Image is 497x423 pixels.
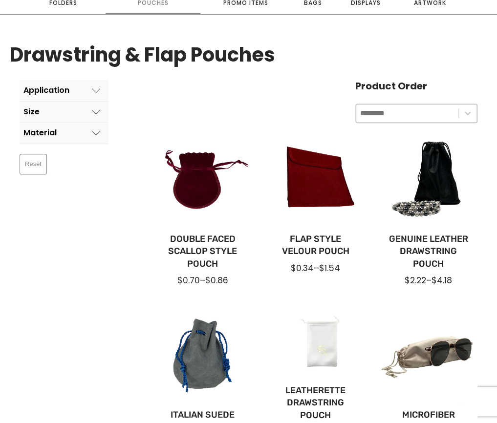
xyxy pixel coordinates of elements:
[162,275,243,286] div: –
[20,123,108,144] button: Material
[405,275,426,286] span: $2.22
[23,107,40,116] div: Size
[275,233,356,257] a: Flap Style Velour Pouch
[388,233,469,270] a: Genuine Leather Drawstring Pouch
[177,275,200,286] span: $0.70
[20,80,108,101] button: Application
[20,102,108,123] button: Size
[319,262,340,274] span: $1.54
[23,128,57,137] div: Material
[388,275,469,286] div: –
[20,154,47,174] button: Reset
[275,262,356,274] div: –
[459,105,476,122] button: Toggle List
[291,262,314,274] span: $0.34
[10,39,275,70] h1: Drawstring & Flap Pouches
[205,275,228,286] span: $0.86
[275,384,356,422] a: Leatherette Drawstring Pouch
[432,275,452,286] span: $4.18
[355,80,477,92] h4: Product Order
[23,86,69,95] div: Application
[162,233,243,270] a: Double Faced Scallop Style Pouch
